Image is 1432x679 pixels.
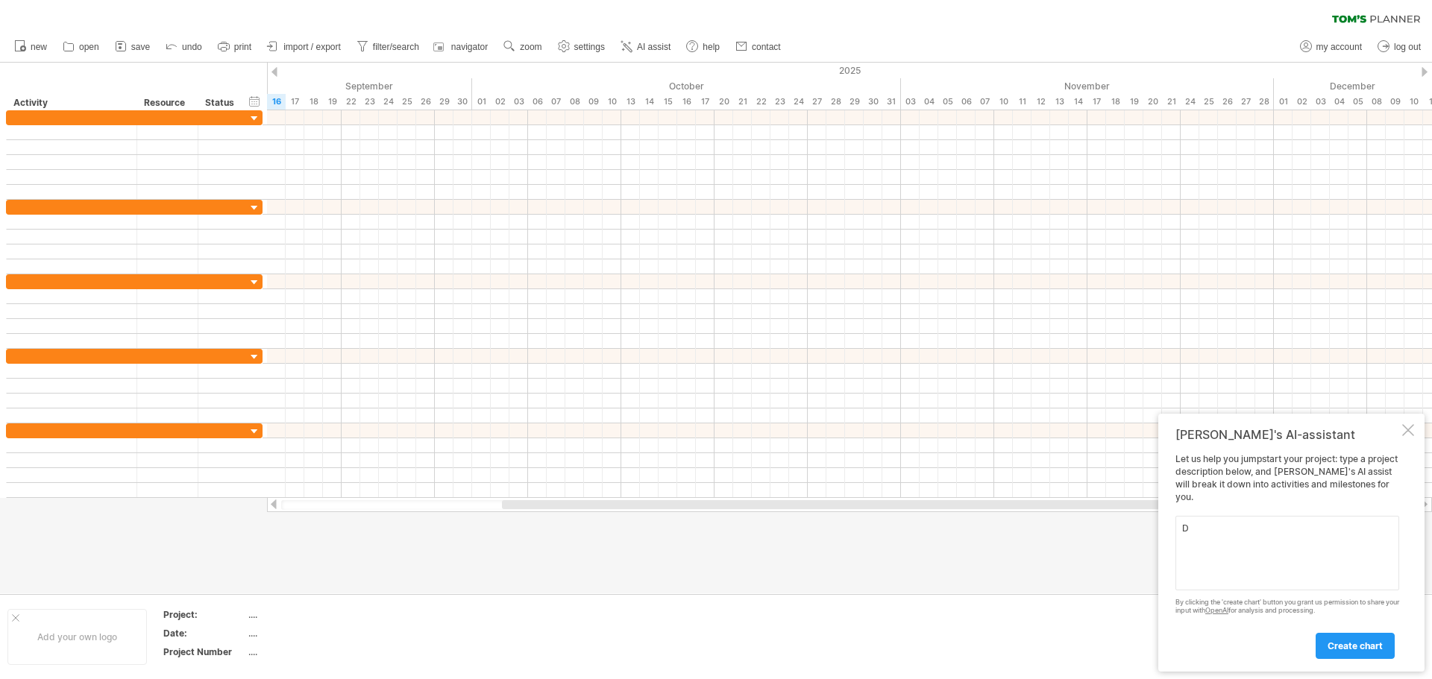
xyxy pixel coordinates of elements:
[62,78,472,94] div: September 2025
[1050,94,1069,110] div: Thursday, 13 November 2025
[416,94,435,110] div: Friday, 26 September 2025
[845,94,864,110] div: Wednesday, 29 October 2025
[1367,94,1386,110] div: Monday, 8 December 2025
[938,94,957,110] div: Wednesday, 5 November 2025
[1274,94,1293,110] div: Monday, 1 December 2025
[617,37,675,57] a: AI assist
[263,37,345,57] a: import / export
[286,94,304,110] div: Wednesday, 17 September 2025
[1125,94,1143,110] div: Wednesday, 19 November 2025
[1348,94,1367,110] div: Friday, 5 December 2025
[144,95,189,110] div: Resource
[789,94,808,110] div: Friday, 24 October 2025
[901,94,920,110] div: Monday, 3 November 2025
[163,608,245,621] div: Project:
[1328,640,1383,651] span: create chart
[1330,94,1348,110] div: Thursday, 4 December 2025
[248,608,374,621] div: ....
[342,94,360,110] div: Monday, 22 September 2025
[1374,37,1425,57] a: log out
[234,42,251,52] span: print
[732,37,785,57] a: contact
[994,94,1013,110] div: Monday, 10 November 2025
[1031,94,1050,110] div: Wednesday, 12 November 2025
[882,94,901,110] div: Friday, 31 October 2025
[752,42,781,52] span: contact
[1181,94,1199,110] div: Monday, 24 November 2025
[79,42,99,52] span: open
[205,95,238,110] div: Status
[162,37,207,57] a: undo
[659,94,677,110] div: Wednesday, 15 October 2025
[901,78,1274,94] div: November 2025
[1069,94,1087,110] div: Friday, 14 November 2025
[826,94,845,110] div: Tuesday, 28 October 2025
[248,627,374,639] div: ....
[451,42,488,52] span: navigator
[431,37,492,57] a: navigator
[1316,42,1362,52] span: my account
[283,42,341,52] span: import / export
[520,42,541,52] span: zoom
[353,37,424,57] a: filter/search
[1175,427,1399,442] div: [PERSON_NAME]'s AI-assistant
[1199,94,1218,110] div: Tuesday, 25 November 2025
[864,94,882,110] div: Thursday, 30 October 2025
[1255,94,1274,110] div: Friday, 28 November 2025
[1175,453,1399,658] div: Let us help you jumpstart your project: type a project description below, and [PERSON_NAME]'s AI ...
[131,42,150,52] span: save
[360,94,379,110] div: Tuesday, 23 September 2025
[182,42,202,52] span: undo
[59,37,104,57] a: open
[7,609,147,665] div: Add your own logo
[640,94,659,110] div: Tuesday, 14 October 2025
[637,42,671,52] span: AI assist
[111,37,154,57] a: save
[1293,94,1311,110] div: Tuesday, 2 December 2025
[509,94,528,110] div: Friday, 3 October 2025
[373,42,419,52] span: filter/search
[976,94,994,110] div: Friday, 7 November 2025
[163,627,245,639] div: Date:
[1218,94,1237,110] div: Wednesday, 26 November 2025
[248,645,374,658] div: ....
[13,95,128,110] div: Activity
[1386,94,1404,110] div: Tuesday, 9 December 2025
[584,94,603,110] div: Thursday, 9 October 2025
[547,94,565,110] div: Tuesday, 7 October 2025
[214,37,256,57] a: print
[31,42,47,52] span: new
[1237,94,1255,110] div: Thursday, 27 November 2025
[10,37,51,57] a: new
[1404,94,1423,110] div: Wednesday, 10 December 2025
[163,645,245,658] div: Project Number
[267,94,286,110] div: Tuesday, 16 September 2025
[323,94,342,110] div: Friday, 19 September 2025
[603,94,621,110] div: Friday, 10 October 2025
[1013,94,1031,110] div: Tuesday, 11 November 2025
[304,94,323,110] div: Thursday, 18 September 2025
[528,94,547,110] div: Monday, 6 October 2025
[500,37,546,57] a: zoom
[920,94,938,110] div: Tuesday, 4 November 2025
[1087,94,1106,110] div: Monday, 17 November 2025
[696,94,715,110] div: Friday, 17 October 2025
[472,78,901,94] div: October 2025
[491,94,509,110] div: Thursday, 2 October 2025
[682,37,724,57] a: help
[379,94,398,110] div: Wednesday, 24 September 2025
[808,94,826,110] div: Monday, 27 October 2025
[1106,94,1125,110] div: Tuesday, 18 November 2025
[1394,42,1421,52] span: log out
[1175,599,1399,615] div: By clicking the 'create chart' button you grant us permission to share your input with for analys...
[435,94,453,110] div: Monday, 29 September 2025
[1143,94,1162,110] div: Thursday, 20 November 2025
[453,94,472,110] div: Tuesday, 30 September 2025
[574,42,605,52] span: settings
[770,94,789,110] div: Thursday, 23 October 2025
[1311,94,1330,110] div: Wednesday, 3 December 2025
[677,94,696,110] div: Thursday, 16 October 2025
[621,94,640,110] div: Monday, 13 October 2025
[472,94,491,110] div: Wednesday, 1 October 2025
[715,94,733,110] div: Monday, 20 October 2025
